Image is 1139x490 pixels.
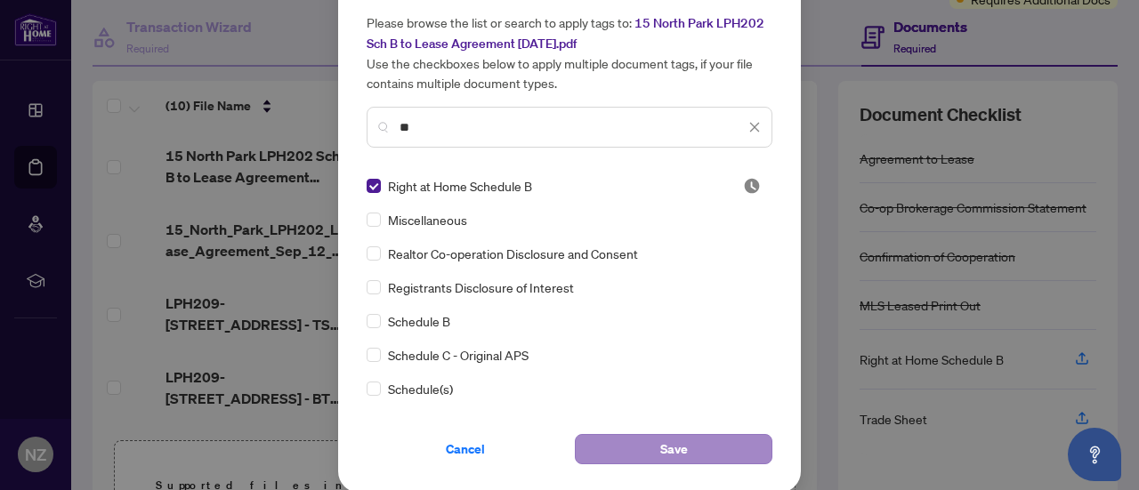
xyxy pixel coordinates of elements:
span: Miscellaneous [388,210,467,229]
button: Open asap [1068,428,1121,481]
button: Cancel [367,434,564,464]
img: status [743,177,761,195]
span: Schedule(s) [388,379,453,398]
span: Save [660,435,688,463]
span: Schedule C - Original APS [388,345,529,365]
span: Schedule B [388,311,450,331]
span: Registrants Disclosure of Interest [388,277,574,297]
span: Realtor Co-operation Disclosure and Consent [388,244,638,263]
span: Right at Home Schedule B [388,176,532,196]
button: Save [575,434,772,464]
span: Cancel [446,435,485,463]
span: Pending Review [743,177,761,195]
span: close [748,121,761,133]
h5: Please browse the list or search to apply tags to: Use the checkboxes below to apply multiple doc... [367,12,772,92]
